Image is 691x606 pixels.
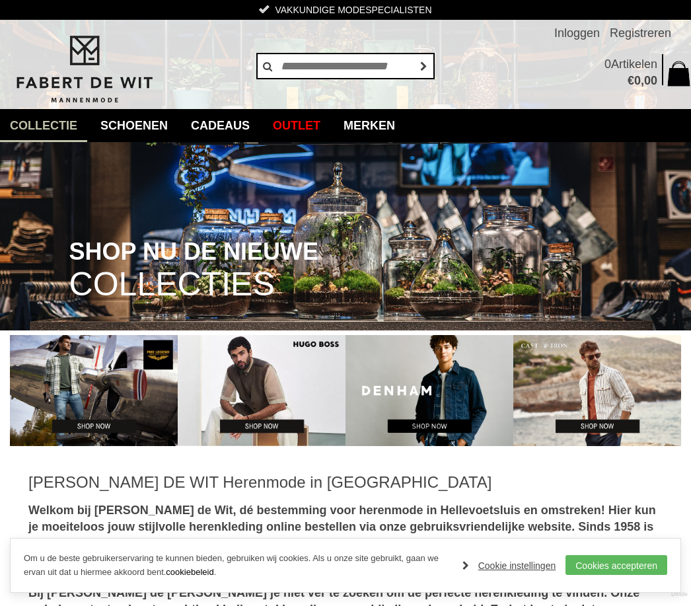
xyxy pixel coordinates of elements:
a: Cookie instellingen [462,556,556,576]
a: Cookies accepteren [565,555,667,575]
img: Fabert de Wit [10,34,159,105]
a: Merken [334,109,405,142]
span: 0 [634,74,641,87]
a: Inloggen [554,20,600,46]
span: 00 [644,74,657,87]
h1: [PERSON_NAME] DE WIT Herenmode in [GEOGRAPHIC_DATA] [28,473,663,492]
span: 0 [604,57,611,71]
a: cookiebeleid [166,567,213,577]
img: Hugo Boss [178,335,345,447]
a: Cadeaus [181,109,260,142]
span: € [628,74,634,87]
span: , [641,74,644,87]
img: PME [10,335,178,447]
a: Schoenen [91,109,178,142]
span: Artikelen [611,57,657,71]
img: Denham [345,335,513,447]
img: Cast Iron [513,335,681,447]
span: COLLECTIES [69,268,275,301]
a: Outlet [263,109,330,142]
a: Registreren [610,20,671,46]
span: SHOP NU DE NIEUWE [69,239,318,264]
p: Om u de beste gebruikerservaring te kunnen bieden, gebruiken wij cookies. Als u onze site gebruik... [24,552,449,580]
